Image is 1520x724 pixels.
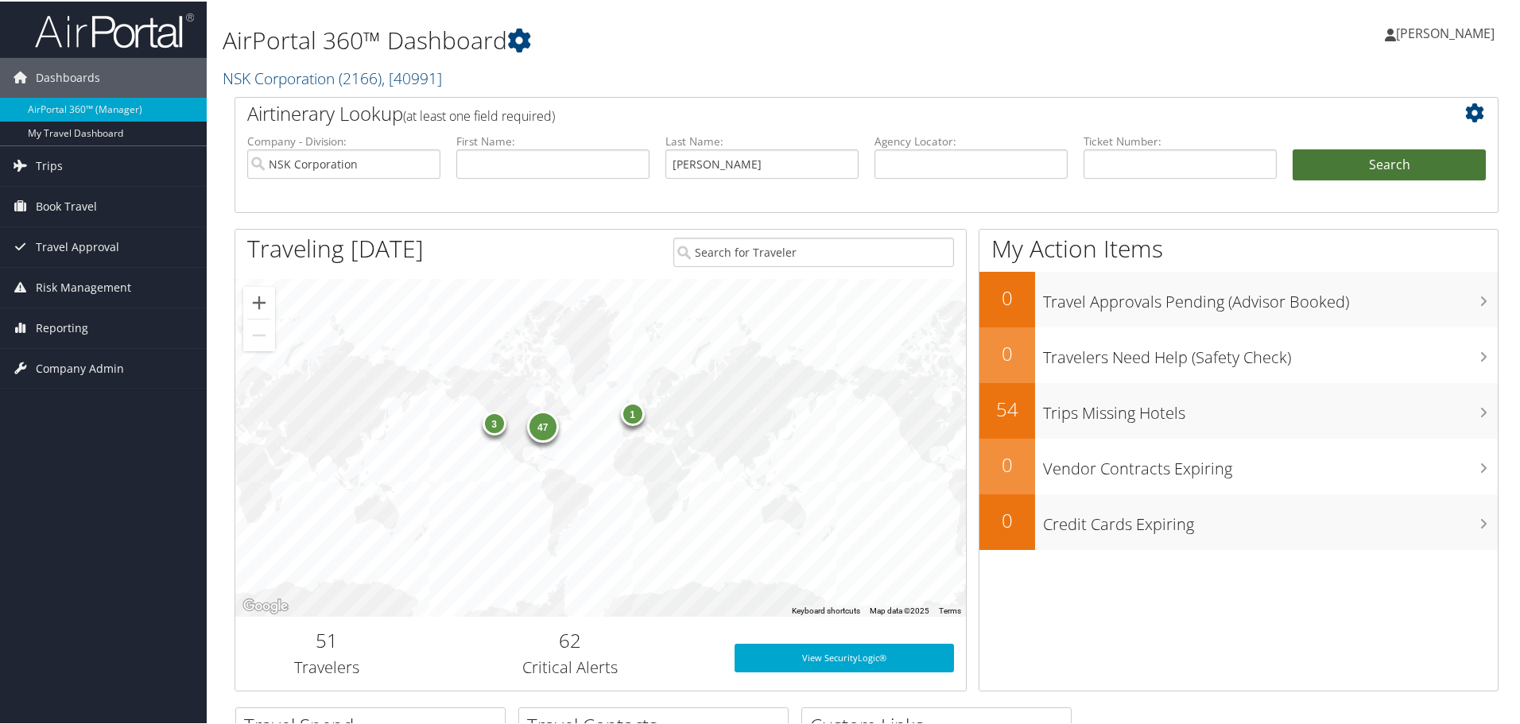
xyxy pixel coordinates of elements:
[526,408,558,440] div: 47
[874,132,1068,148] label: Agency Locator:
[36,226,119,265] span: Travel Approval
[1396,23,1495,41] span: [PERSON_NAME]
[792,604,860,615] button: Keyboard shortcuts
[36,266,131,306] span: Risk Management
[223,22,1081,56] h1: AirPortal 360™ Dashboard
[36,145,63,184] span: Trips
[979,381,1498,437] a: 54Trips Missing Hotels
[665,132,859,148] label: Last Name:
[939,605,961,614] a: Terms (opens in new tab)
[239,594,292,615] a: Open this area in Google Maps (opens a new window)
[482,410,506,434] div: 3
[36,185,97,225] span: Book Travel
[1043,504,1498,534] h3: Credit Cards Expiring
[247,230,424,264] h1: Traveling [DATE]
[35,10,194,48] img: airportal-logo.png
[456,132,649,148] label: First Name:
[979,326,1498,381] a: 0Travelers Need Help (Safety Check)
[673,236,954,265] input: Search for Traveler
[247,625,406,652] h2: 51
[620,400,644,424] div: 1
[247,132,440,148] label: Company - Division:
[243,318,275,350] button: Zoom out
[382,66,442,87] span: , [ 40991 ]
[339,66,382,87] span: ( 2166 )
[979,437,1498,493] a: 0Vendor Contracts Expiring
[870,605,929,614] span: Map data ©2025
[979,283,1035,310] h2: 0
[979,394,1035,421] h2: 54
[243,285,275,317] button: Zoom in
[1043,393,1498,423] h3: Trips Missing Hotels
[36,347,124,387] span: Company Admin
[247,99,1381,126] h2: Airtinerary Lookup
[1043,448,1498,478] h3: Vendor Contracts Expiring
[403,106,555,123] span: (at least one field required)
[979,493,1498,548] a: 0Credit Cards Expiring
[979,339,1035,366] h2: 0
[36,56,100,96] span: Dashboards
[1043,281,1498,312] h3: Travel Approvals Pending (Advisor Booked)
[1385,8,1510,56] a: [PERSON_NAME]
[223,66,442,87] a: NSK Corporation
[36,307,88,347] span: Reporting
[247,655,406,677] h3: Travelers
[735,642,954,671] a: View SecurityLogic®
[979,450,1035,477] h2: 0
[430,625,711,652] h2: 62
[979,270,1498,326] a: 0Travel Approvals Pending (Advisor Booked)
[979,230,1498,264] h1: My Action Items
[239,594,292,615] img: Google
[430,655,711,677] h3: Critical Alerts
[979,505,1035,532] h2: 0
[1084,132,1277,148] label: Ticket Number:
[1043,337,1498,367] h3: Travelers Need Help (Safety Check)
[1293,148,1486,180] button: Search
